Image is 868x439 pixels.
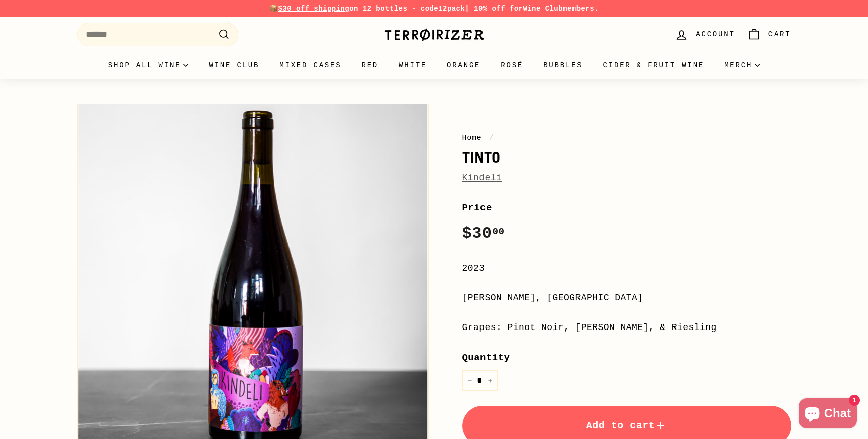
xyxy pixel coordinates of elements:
span: / [487,133,497,142]
span: Account [696,29,735,40]
div: 2023 [462,261,791,276]
summary: Shop all wine [98,52,199,79]
sup: 00 [492,226,504,237]
a: Home [462,133,482,142]
button: Reduce item quantity by one [462,370,477,391]
span: Add to cart [586,420,667,431]
a: Wine Club [523,5,563,13]
summary: Merch [714,52,770,79]
button: Increase item quantity by one [483,370,498,391]
a: White [389,52,437,79]
label: Quantity [462,350,791,365]
div: [PERSON_NAME], [GEOGRAPHIC_DATA] [462,291,791,305]
a: Orange [437,52,491,79]
span: $30 off shipping [278,5,350,13]
span: $30 [462,224,505,243]
a: Kindeli [462,173,502,183]
a: Rosé [491,52,533,79]
span: Cart [768,29,791,40]
a: Wine Club [199,52,269,79]
label: Price [462,200,791,215]
div: Grapes: Pinot Noir, [PERSON_NAME], & Riesling [462,320,791,335]
div: Primary [57,52,811,79]
a: Account [668,20,741,49]
strong: 12pack [438,5,465,13]
nav: breadcrumbs [462,132,791,144]
a: Mixed Cases [269,52,351,79]
a: Red [351,52,389,79]
h1: Tinto [462,149,791,166]
a: Cart [741,20,797,49]
p: 📦 on 12 bottles - code | 10% off for members. [77,3,791,14]
input: quantity [462,370,498,391]
a: Cider & Fruit Wine [593,52,715,79]
a: Bubbles [533,52,593,79]
inbox-online-store-chat: Shopify online store chat [796,398,860,431]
